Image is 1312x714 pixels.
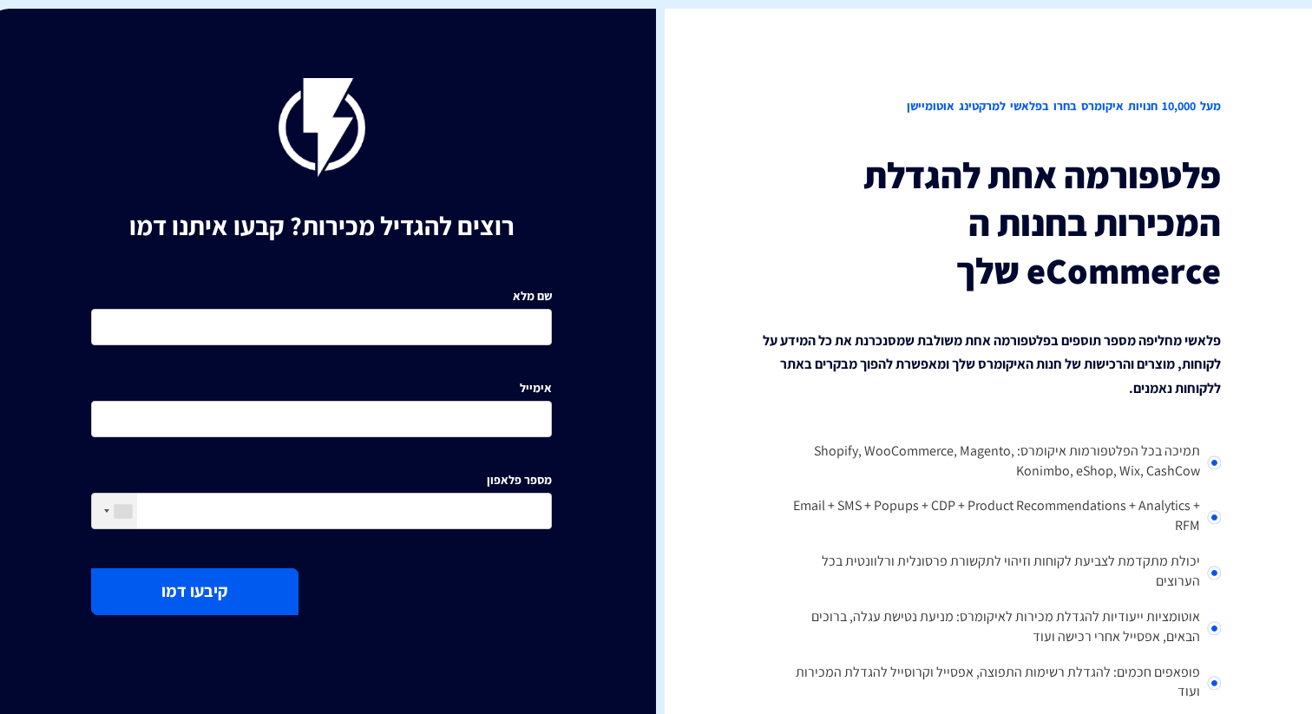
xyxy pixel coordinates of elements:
img: flashy-black.png [279,78,365,177]
li: יכולת מתקדמת לצביעת לקוחות וזיהוי לתקשורת פרסונלית ורלוונטית בכל הערוצים [760,545,1221,600]
li: Email + SMS + Popups + CDP + Product Recommendations + Analytics + RFM [760,489,1221,545]
label: שם מלא [513,287,552,305]
li: אוטומציות ייעודיות להגדלת מכירות לאיקומרס: מניעת נטישת עגלה, ברוכים הבאים, אפסייל אחרי רכישה ועוד [760,600,1221,656]
label: מספר פלאפון [487,471,552,488]
h3: פלטפורמה אחת להגדלת המכירות בחנות ה eCommerce שלך [760,152,1221,294]
h2: מעל 10,000 חנויות איקומרס בחרו בפלאשי למרקטינג אוטומיישן [760,78,1221,134]
li: פופאפים חכמים: להגדלת רשימות התפוצה, אפסייל וקרוסייל להגדלת המכירות ועוד [760,656,1221,711]
h1: רוצים להגדיל מכירות? קבעו איתנו דמו [91,212,552,240]
label: אימייל [520,379,552,396]
button: קיבעו דמו [91,568,298,614]
strong: פלאשי מחליפה מספר תוספים בפלטפורמה אחת משולבת שמסנכרנת את כל המידע על לקוחות, מוצרים והרכישות של ... [763,331,1221,396]
li: תמיכה בכל הפלטפורמות איקומרס: Shopify, WooCommerce, Magento, Konimbo, eShop, Wix, CashCow [760,435,1221,490]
